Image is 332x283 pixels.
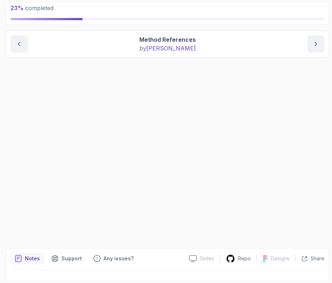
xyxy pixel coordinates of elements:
[220,254,257,263] a: Repo
[61,255,82,262] p: Support
[295,255,324,262] button: Share
[307,35,324,53] button: next content
[89,253,138,264] button: Feedback button
[10,35,28,53] button: previous content
[146,45,196,52] span: [PERSON_NAME]
[47,253,86,264] button: Support button
[139,44,196,53] p: by
[25,255,40,262] p: Notes
[139,35,196,44] p: Method References
[10,4,54,12] span: completed
[310,255,324,262] p: Share
[271,255,290,262] p: Designs
[10,253,44,264] button: notes button
[103,255,134,262] p: Any issues?
[10,4,24,12] span: 23 %
[200,255,214,262] p: Slides
[238,255,251,262] p: Repo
